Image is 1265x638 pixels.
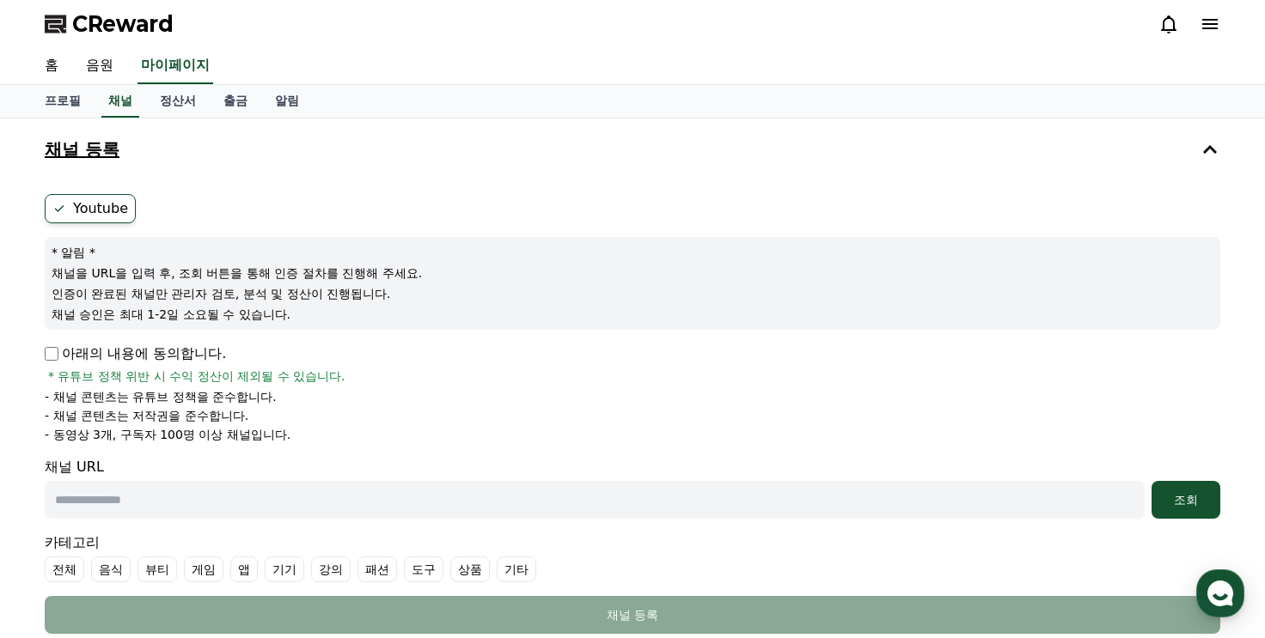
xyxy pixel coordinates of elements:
div: 조회 [1158,491,1213,508]
span: CReward [72,10,174,38]
p: 채널 승인은 최대 1-2일 소요될 수 있습니다. [52,306,1213,323]
label: 게임 [184,556,223,582]
p: - 채널 콘텐츠는 저작권을 준수합니다. [45,407,248,424]
a: 채널 [101,85,139,118]
a: 알림 [261,85,313,118]
p: - 동영상 3개, 구독자 100명 이상 채널입니다. [45,426,290,443]
label: 뷰티 [137,556,177,582]
span: 설정 [266,521,286,535]
p: 채널을 URL을 입력 후, 조회 버튼을 통해 인증 절차를 진행해 주세요. [52,264,1213,282]
a: 홈 [31,48,72,84]
a: 대화 [113,495,222,538]
a: 정산서 [146,85,210,118]
p: - 채널 콘텐츠는 유튜브 정책을 준수합니다. [45,388,277,405]
label: 기타 [497,556,536,582]
div: 채널 등록 [79,606,1186,623]
label: 도구 [404,556,443,582]
h4: 채널 등록 [45,140,119,159]
div: 카테고리 [45,532,1220,582]
a: 마이페이지 [137,48,213,84]
label: Youtube [45,194,136,223]
button: 조회 [1152,481,1220,519]
label: 전체 [45,556,84,582]
a: CReward [45,10,174,38]
a: 출금 [210,85,261,118]
label: 기기 [265,556,304,582]
p: 아래의 내용에 동의합니다. [45,343,226,364]
label: 앱 [230,556,258,582]
label: 강의 [311,556,351,582]
p: 인증이 완료된 채널만 관리자 검토, 분석 및 정산이 진행됩니다. [52,285,1213,302]
span: * 유튜브 정책 위반 시 수익 정산이 제외될 수 있습니다. [48,368,345,385]
a: 음원 [72,48,127,84]
span: 홈 [54,521,64,535]
label: 음식 [91,556,131,582]
div: 채널 URL [45,457,1220,519]
button: 채널 등록 [38,125,1227,173]
a: 프로필 [31,85,95,118]
label: 패션 [357,556,397,582]
label: 상품 [450,556,490,582]
a: 설정 [222,495,330,538]
button: 채널 등록 [45,596,1220,634]
span: 대화 [157,522,178,536]
a: 홈 [5,495,113,538]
